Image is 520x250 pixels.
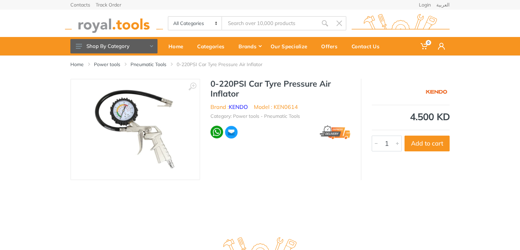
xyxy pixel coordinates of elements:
a: Our Specialize [266,37,316,55]
a: Categories [192,37,234,55]
img: express.png [320,125,351,139]
div: Our Specialize [266,39,316,53]
a: العربية [436,2,450,7]
span: 0 [426,40,431,45]
div: Offers [316,39,347,53]
h1: 0-220PSI Car Tyre Pressure Air Inflator [210,79,351,99]
li: 0-220PSI Car Tyre Pressure Air Inflator [177,61,273,68]
a: Contacts [70,2,90,7]
img: ma.webp [224,125,238,139]
a: Login [419,2,431,7]
div: Categories [192,39,234,53]
li: Brand : [210,103,248,111]
a: KENDO [229,103,248,110]
li: Category: Power tools - Pneumatic Tools [210,113,300,120]
input: Site search [222,16,318,30]
button: Shop By Category [70,39,158,53]
li: Model : KEN0614 [254,103,298,111]
a: Power tools [94,61,120,68]
a: Offers [316,37,347,55]
div: Brands [234,39,266,53]
a: Home [70,61,84,68]
img: royal.tools Logo [352,14,450,33]
img: royal.tools Logo [65,14,163,33]
button: Add to cart [405,136,450,151]
a: 0 [416,37,433,55]
img: KENDO [423,82,450,99]
select: Category [168,17,222,30]
img: Royal Tools - 0-220PSI Car Tyre Pressure Air Inflator [92,86,178,173]
a: Track Order [96,2,121,7]
a: Pneumatic Tools [131,61,166,68]
a: Home [164,37,192,55]
img: wa.webp [210,126,223,138]
nav: breadcrumb [70,61,450,68]
div: Home [164,39,192,53]
div: 4.500 KD [372,112,450,122]
a: Contact Us [347,37,389,55]
div: Contact Us [347,39,389,53]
